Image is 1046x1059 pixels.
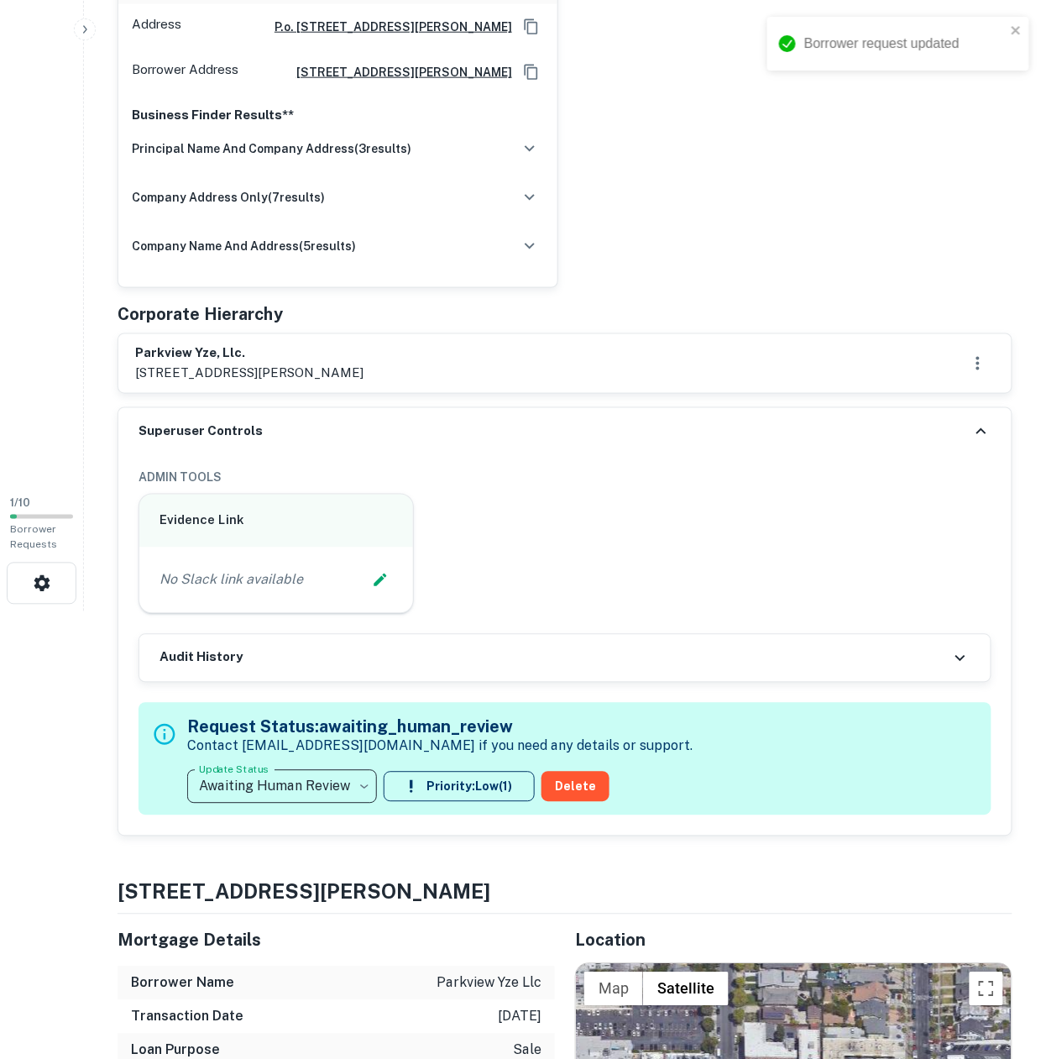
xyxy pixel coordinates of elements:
[261,18,512,36] a: P.o. [STREET_ADDRESS][PERSON_NAME]
[804,34,1006,54] div: Borrower request updated
[132,188,325,207] h6: company address only ( 7 results)
[187,737,693,757] p: Contact [EMAIL_ADDRESS][DOMAIN_NAME] if you need any details or support.
[160,648,243,668] h6: Audit History
[132,237,356,255] h6: company name and address ( 5 results)
[118,877,1012,907] h4: [STREET_ADDRESS][PERSON_NAME]
[131,1007,243,1027] h6: Transaction Date
[10,524,57,551] span: Borrower Requests
[187,715,693,740] h5: Request Status: awaiting_human_review
[437,973,541,993] p: parkview yze llc
[160,511,393,531] h6: Evidence Link
[132,105,544,125] p: Business Finder Results**
[139,422,263,442] h6: Superuser Controls
[118,928,555,953] h5: Mortgage Details
[139,469,991,487] h6: ADMIN TOOLS
[187,763,377,810] div: Awaiting Human Review
[118,301,283,327] h5: Corporate Hierarchy
[1011,24,1022,39] button: close
[135,364,363,384] p: [STREET_ADDRESS][PERSON_NAME]
[643,972,729,1006] button: Show satellite imagery
[199,763,269,777] label: Update Status
[384,772,535,802] button: Priority:Low(1)
[132,14,181,39] p: Address
[135,344,363,364] h6: parkview yze, llc.
[519,14,544,39] button: Copy Address
[575,928,1012,953] h5: Location
[962,925,1046,1005] iframe: Chat Widget
[541,772,609,802] button: Delete
[131,973,234,993] h6: Borrower Name
[498,1007,541,1027] p: [DATE]
[519,60,544,85] button: Copy Address
[368,568,393,593] button: Edit Slack Link
[160,570,303,590] p: No Slack link available
[10,497,30,510] span: 1 / 10
[132,60,238,85] p: Borrower Address
[132,139,411,158] h6: principal name and company address ( 3 results)
[584,972,643,1006] button: Show street map
[283,63,512,81] a: [STREET_ADDRESS][PERSON_NAME]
